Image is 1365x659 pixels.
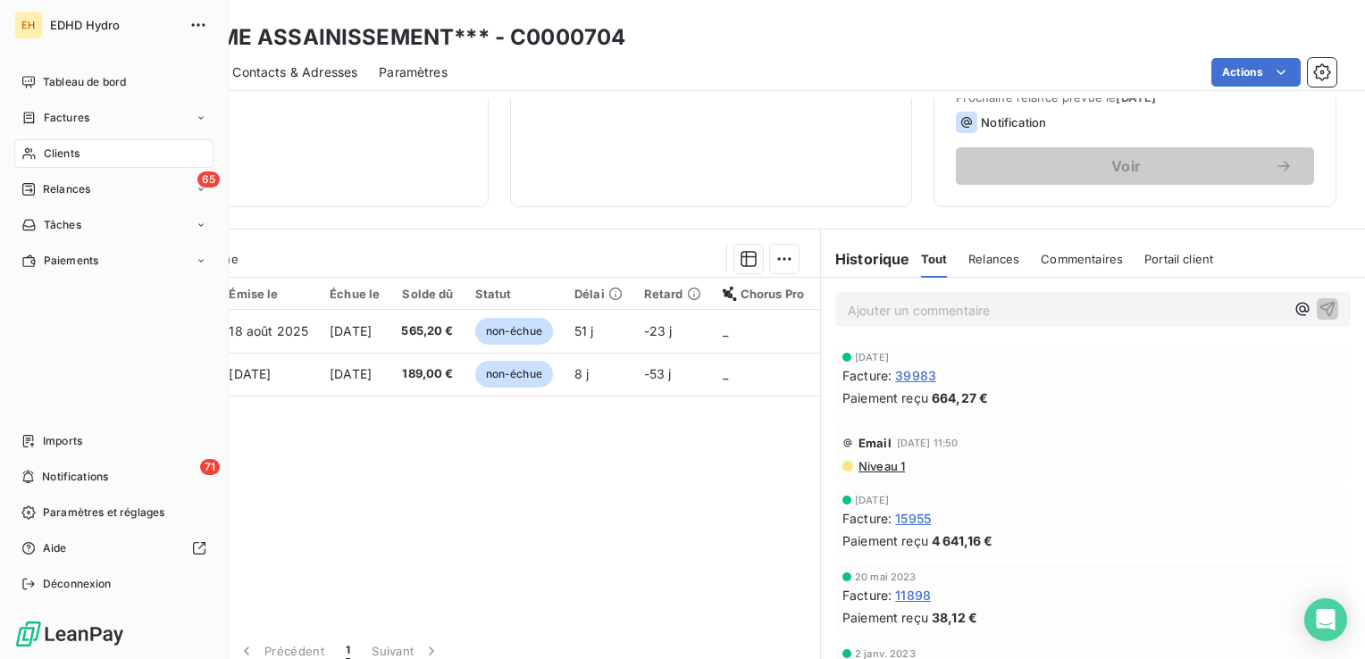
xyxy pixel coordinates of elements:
[932,388,988,407] span: 664,27 €
[644,323,673,338] span: -23 j
[897,438,959,448] span: [DATE] 11:50
[842,608,928,627] span: Paiement reçu
[232,63,357,81] span: Contacts & Adresses
[956,147,1314,185] button: Voir
[855,495,889,505] span: [DATE]
[14,620,125,648] img: Logo LeanPay
[475,361,553,388] span: non-échue
[43,74,126,90] span: Tableau de bord
[855,648,916,659] span: 2 janv. 2023
[895,586,931,605] span: 11898
[981,115,1046,129] span: Notification
[197,171,220,188] span: 65
[401,322,453,340] span: 565,20 €
[44,110,89,126] span: Factures
[330,323,372,338] span: [DATE]
[723,287,805,301] div: Chorus Pro
[330,287,380,301] div: Échue le
[855,571,917,582] span: 20 mai 2023
[1144,252,1213,266] span: Portail client
[932,608,977,627] span: 38,12 €
[42,469,108,485] span: Notifications
[475,287,553,301] div: Statut
[574,366,589,381] span: 8 j
[977,159,1275,173] span: Voir
[401,365,453,383] span: 189,00 €
[1211,58,1301,87] button: Actions
[43,181,90,197] span: Relances
[855,352,889,363] span: [DATE]
[1041,252,1123,266] span: Commentaires
[229,366,271,381] span: [DATE]
[229,323,308,338] span: 18 août 2025
[401,287,453,301] div: Solde dû
[842,531,928,550] span: Paiement reçu
[842,586,892,605] span: Facture :
[842,388,928,407] span: Paiement reçu
[723,323,728,338] span: _
[574,323,594,338] span: 51 j
[43,576,112,592] span: Déconnexion
[229,287,308,301] div: Émise le
[379,63,448,81] span: Paramètres
[44,217,81,233] span: Tâches
[43,433,82,449] span: Imports
[968,252,1019,266] span: Relances
[821,248,910,270] h6: Historique
[157,21,625,54] h3: FLAMME ASSAINISSEMENT*** - C0000704
[842,509,892,528] span: Facture :
[921,252,948,266] span: Tout
[574,287,623,301] div: Délai
[932,531,993,550] span: 4 641,16 €
[50,18,179,32] span: EDHD Hydro
[200,459,220,475] span: 71
[44,146,80,162] span: Clients
[895,366,936,385] span: 39983
[644,287,701,301] div: Retard
[475,318,553,345] span: non-échue
[14,534,214,563] a: Aide
[43,540,67,556] span: Aide
[723,366,728,381] span: _
[330,366,372,381] span: [DATE]
[895,509,931,528] span: 15955
[43,505,164,521] span: Paramètres et réglages
[842,366,892,385] span: Facture :
[14,11,43,39] div: EH
[1304,598,1347,641] div: Open Intercom Messenger
[44,253,98,269] span: Paiements
[644,366,672,381] span: -53 j
[857,459,905,473] span: Niveau 1
[858,436,892,450] span: Email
